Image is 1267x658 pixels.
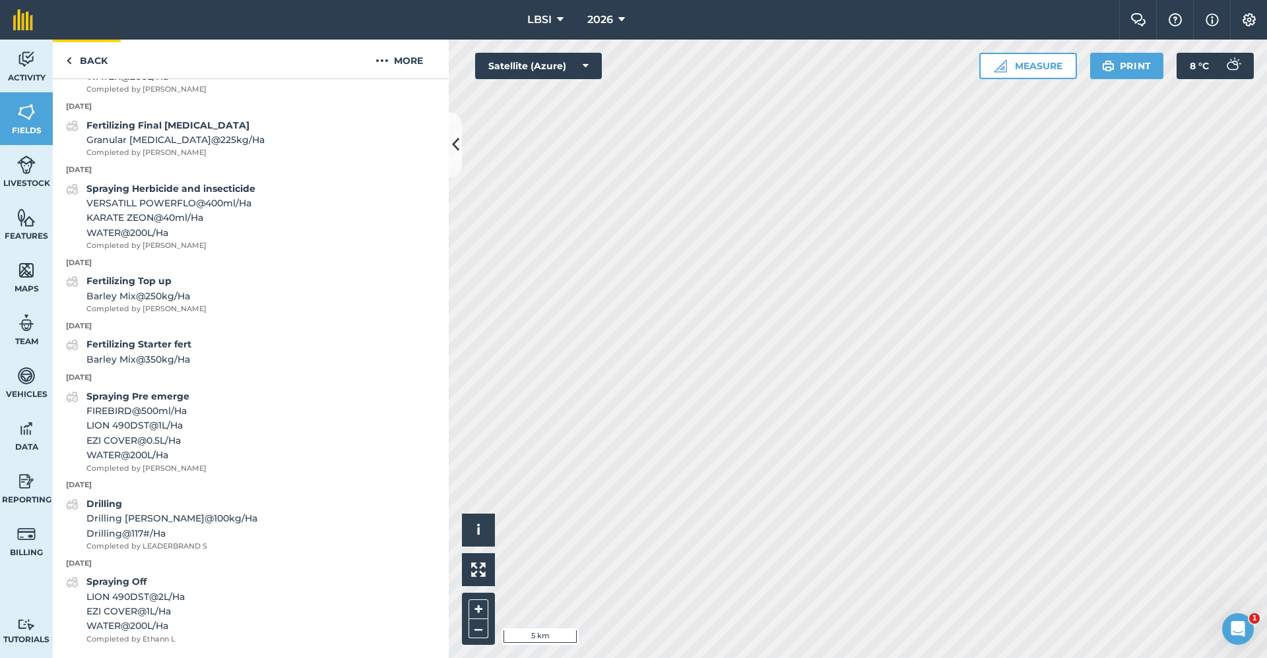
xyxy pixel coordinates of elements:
img: svg+xml;base64,PHN2ZyB4bWxucz0iaHR0cDovL3d3dy53My5vcmcvMjAwMC9zdmciIHdpZHRoPSIyMCIgaGVpZ2h0PSIyNC... [375,53,389,69]
img: Four arrows, one pointing top left, one top right, one bottom right and the last bottom left [471,562,486,577]
span: FIREBIRD @ 500 ml / Ha [86,404,207,418]
img: svg+xml;base64,PHN2ZyB4bWxucz0iaHR0cDovL3d3dy53My5vcmcvMjAwMC9zdmciIHdpZHRoPSI5IiBoZWlnaHQ9IjI0Ii... [66,53,72,69]
strong: Fertilizing Starter fert [86,338,191,350]
span: WATER @ 200 L / Ha [86,618,185,633]
img: Two speech bubbles overlapping with the left bubble in the forefront [1130,13,1146,26]
a: Fertilizing Top upBarley Mix@250kg/HaCompleted by [PERSON_NAME] [66,274,207,314]
img: svg+xml;base64,PD94bWwgdmVyc2lvbj0iMS4wIiBlbmNvZGluZz0idXRmLTgiPz4KPCEtLSBHZW5lcmF0b3I6IEFkb2JlIE... [66,118,79,134]
span: 1 [1249,613,1260,624]
iframe: Intercom live chat [1222,613,1254,645]
a: Spraying Pre emergeFIREBIRD@500ml/HaLION 490DST@1L/HaEZI COVER@0.5L/HaWATER@200L/HaCompleted by [... [66,389,207,475]
button: Measure [979,53,1077,79]
span: Granular [MEDICAL_DATA] @ 225 kg / Ha [86,133,265,147]
button: + [469,599,488,619]
img: svg+xml;base64,PHN2ZyB4bWxucz0iaHR0cDovL3d3dy53My5vcmcvMjAwMC9zdmciIHdpZHRoPSIxOSIgaGVpZ2h0PSIyNC... [1102,58,1115,74]
p: [DATE] [53,479,449,491]
span: KARATE ZEON @ 40 ml / Ha [86,210,255,225]
p: [DATE] [53,101,449,113]
span: LION 490DST @ 2 L / Ha [86,589,185,604]
img: svg+xml;base64,PD94bWwgdmVyc2lvbj0iMS4wIiBlbmNvZGluZz0idXRmLTgiPz4KPCEtLSBHZW5lcmF0b3I6IEFkb2JlIE... [66,496,79,512]
p: [DATE] [53,320,449,332]
img: svg+xml;base64,PD94bWwgdmVyc2lvbj0iMS4wIiBlbmNvZGluZz0idXRmLTgiPz4KPCEtLSBHZW5lcmF0b3I6IEFkb2JlIE... [17,313,36,333]
img: svg+xml;base64,PD94bWwgdmVyc2lvbj0iMS4wIiBlbmNvZGluZz0idXRmLTgiPz4KPCEtLSBHZW5lcmF0b3I6IEFkb2JlIE... [17,49,36,69]
strong: Fertilizing Top up [86,275,172,287]
span: Completed by [PERSON_NAME] [86,147,265,159]
span: WATER @ 200 L / Ha [86,448,207,462]
button: – [469,619,488,638]
strong: Spraying Pre emerge [86,390,189,402]
button: Print [1090,53,1164,79]
a: Fertilizing Final [MEDICAL_DATA]Granular [MEDICAL_DATA]@225kg/HaCompleted by [PERSON_NAME] [66,118,265,159]
img: svg+xml;base64,PD94bWwgdmVyc2lvbj0iMS4wIiBlbmNvZGluZz0idXRmLTgiPz4KPCEtLSBHZW5lcmF0b3I6IEFkb2JlIE... [17,419,36,438]
p: [DATE] [53,257,449,269]
span: EZI COVER @ 0.5 L / Ha [86,433,207,448]
strong: Drilling [86,498,122,510]
span: WATER @ 200 L / Ha [86,225,255,240]
img: A question mark icon [1167,13,1183,26]
img: Ruler icon [994,59,1007,73]
span: LBSI [527,12,552,28]
img: svg+xml;base64,PHN2ZyB4bWxucz0iaHR0cDovL3d3dy53My5vcmcvMjAwMC9zdmciIHdpZHRoPSI1NiIgaGVpZ2h0PSI2MC... [17,208,36,227]
img: svg+xml;base64,PD94bWwgdmVyc2lvbj0iMS4wIiBlbmNvZGluZz0idXRmLTgiPz4KPCEtLSBHZW5lcmF0b3I6IEFkb2JlIE... [17,366,36,386]
span: Drilling @ 117 # / Ha [86,526,257,541]
img: svg+xml;base64,PD94bWwgdmVyc2lvbj0iMS4wIiBlbmNvZGluZz0idXRmLTgiPz4KPCEtLSBHZW5lcmF0b3I6IEFkb2JlIE... [66,389,79,405]
img: svg+xml;base64,PHN2ZyB4bWxucz0iaHR0cDovL3d3dy53My5vcmcvMjAwMC9zdmciIHdpZHRoPSIxNyIgaGVpZ2h0PSIxNy... [1206,12,1219,28]
img: svg+xml;base64,PD94bWwgdmVyc2lvbj0iMS4wIiBlbmNvZGluZz0idXRmLTgiPz4KPCEtLSBHZW5lcmF0b3I6IEFkb2JlIE... [17,524,36,544]
img: svg+xml;base64,PHN2ZyB4bWxucz0iaHR0cDovL3d3dy53My5vcmcvMjAwMC9zdmciIHdpZHRoPSI1NiIgaGVpZ2h0PSI2MC... [17,102,36,122]
p: [DATE] [53,558,449,570]
a: DrillingDrilling [PERSON_NAME]@100kg/HaDrilling@117#/HaCompleted by LEADERBRAND S [66,496,257,553]
img: svg+xml;base64,PD94bWwgdmVyc2lvbj0iMS4wIiBlbmNvZGluZz0idXRmLTgiPz4KPCEtLSBHZW5lcmF0b3I6IEFkb2JlIE... [17,618,36,631]
span: Completed by [PERSON_NAME] [86,463,207,475]
span: EZI COVER @ 1 L / Ha [86,604,185,618]
img: svg+xml;base64,PD94bWwgdmVyc2lvbj0iMS4wIiBlbmNvZGluZz0idXRmLTgiPz4KPCEtLSBHZW5lcmF0b3I6IEFkb2JlIE... [66,274,79,289]
span: Completed by [PERSON_NAME] [86,84,220,96]
img: svg+xml;base64,PD94bWwgdmVyc2lvbj0iMS4wIiBlbmNvZGluZz0idXRmLTgiPz4KPCEtLSBHZW5lcmF0b3I6IEFkb2JlIE... [66,337,79,353]
img: svg+xml;base64,PD94bWwgdmVyc2lvbj0iMS4wIiBlbmNvZGluZz0idXRmLTgiPz4KPCEtLSBHZW5lcmF0b3I6IEFkb2JlIE... [17,471,36,491]
img: svg+xml;base64,PD94bWwgdmVyc2lvbj0iMS4wIiBlbmNvZGluZz0idXRmLTgiPz4KPCEtLSBHZW5lcmF0b3I6IEFkb2JlIE... [1219,53,1246,79]
img: svg+xml;base64,PD94bWwgdmVyc2lvbj0iMS4wIiBlbmNvZGluZz0idXRmLTgiPz4KPCEtLSBHZW5lcmF0b3I6IEFkb2JlIE... [66,574,79,590]
strong: Spraying Off [86,576,146,587]
span: i [476,522,480,538]
img: svg+xml;base64,PHN2ZyB4bWxucz0iaHR0cDovL3d3dy53My5vcmcvMjAwMC9zdmciIHdpZHRoPSI1NiIgaGVpZ2h0PSI2MC... [17,260,36,280]
img: A cog icon [1241,13,1257,26]
a: Spraying Herbicide and insecticideVERSATILL POWERFLO@400ml/HaKARATE ZEON@40ml/HaWATER@200L/HaComp... [66,181,255,252]
p: [DATE] [53,372,449,384]
strong: Spraying Herbicide and insecticide [86,183,255,194]
span: 8 ° C [1190,53,1209,79]
span: 2026 [587,12,613,28]
p: [DATE] [53,164,449,176]
span: LION 490DST @ 1 L / Ha [86,418,207,433]
button: i [462,514,495,547]
a: Back [53,40,121,78]
img: svg+xml;base64,PD94bWwgdmVyc2lvbj0iMS4wIiBlbmNvZGluZz0idXRmLTgiPz4KPCEtLSBHZW5lcmF0b3I6IEFkb2JlIE... [17,155,36,175]
span: Completed by LEADERBRAND S [86,541,257,553]
img: fieldmargin Logo [13,9,33,30]
button: More [350,40,449,78]
button: Satellite (Azure) [475,53,602,79]
strong: Fertilizing Final [MEDICAL_DATA] [86,119,249,131]
span: Completed by [PERSON_NAME] [86,303,207,315]
img: svg+xml;base64,PD94bWwgdmVyc2lvbj0iMS4wIiBlbmNvZGluZz0idXRmLTgiPz4KPCEtLSBHZW5lcmF0b3I6IEFkb2JlIE... [66,181,79,197]
span: Completed by Ethann L [86,634,185,645]
span: Barley Mix @ 350 kg / Ha [86,352,191,367]
span: VERSATILL POWERFLO @ 400 ml / Ha [86,196,255,210]
span: Barley Mix @ 250 kg / Ha [86,289,207,303]
span: Completed by [PERSON_NAME] [86,240,255,252]
a: Fertilizing Starter fertBarley Mix@350kg/Ha [66,337,191,367]
button: 8 °C [1177,53,1254,79]
span: Drilling [PERSON_NAME] @ 100 kg / Ha [86,511,257,525]
a: Spraying OffLION 490DST@2L/HaEZI COVER@1L/HaWATER@200L/HaCompleted by Ethann L [66,574,185,645]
